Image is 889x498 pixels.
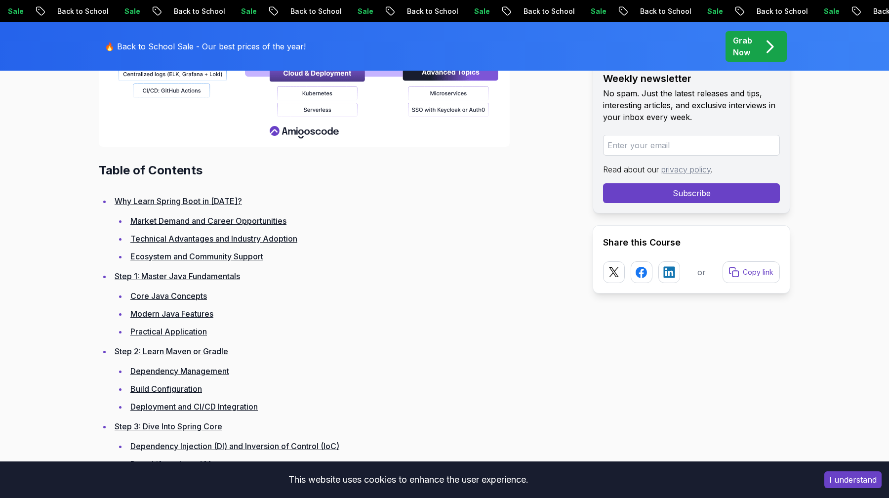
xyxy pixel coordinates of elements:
a: Step 3: Dive Into Spring Core [115,421,222,431]
div: This website uses cookies to enhance the user experience. [7,469,809,491]
p: Sale [554,6,585,16]
button: Accept cookies [824,471,882,488]
a: Deployment and CI/CD Integration [130,402,258,412]
a: Step 2: Learn Maven or Gradle [115,346,228,356]
p: Sale [321,6,352,16]
a: Market Demand and Career Opportunities [130,216,286,226]
a: Core Java Concepts [130,291,207,301]
a: Practical Application [130,327,207,336]
p: Back to School [253,6,321,16]
p: No spam. Just the latest releases and tips, interesting articles, and exclusive interviews in you... [603,87,780,123]
h2: Share this Course [603,236,780,249]
p: Sale [437,6,469,16]
p: 🔥 Back to School Sale - Our best prices of the year! [105,41,306,52]
p: Sale [670,6,702,16]
p: Back to School [137,6,204,16]
a: Bean Lifecycle and Management [130,459,253,469]
p: Back to School [486,6,554,16]
p: Back to School [20,6,87,16]
p: or [697,266,706,278]
p: Sale [204,6,236,16]
h2: Table of Contents [99,163,577,178]
p: Grab Now [733,35,752,58]
p: Back to School [370,6,437,16]
button: Subscribe [603,183,780,203]
button: Copy link [723,261,780,283]
p: Copy link [743,267,773,277]
p: Sale [787,6,818,16]
a: Why Learn Spring Boot in [DATE]? [115,196,242,206]
a: Modern Java Features [130,309,213,319]
a: Build Configuration [130,384,202,394]
p: Back to School [720,6,787,16]
p: Read about our . [603,164,780,175]
h2: Weekly newsletter [603,72,780,85]
p: Sale [87,6,119,16]
a: Ecosystem and Community Support [130,251,263,261]
a: Technical Advantages and Industry Adoption [130,234,297,244]
p: Back to School [603,6,670,16]
a: Step 1: Master Java Fundamentals [115,271,240,281]
a: privacy policy [661,165,711,174]
a: Dependency Injection (DI) and Inversion of Control (IoC) [130,441,339,451]
input: Enter your email [603,135,780,156]
a: Dependency Management [130,366,229,376]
